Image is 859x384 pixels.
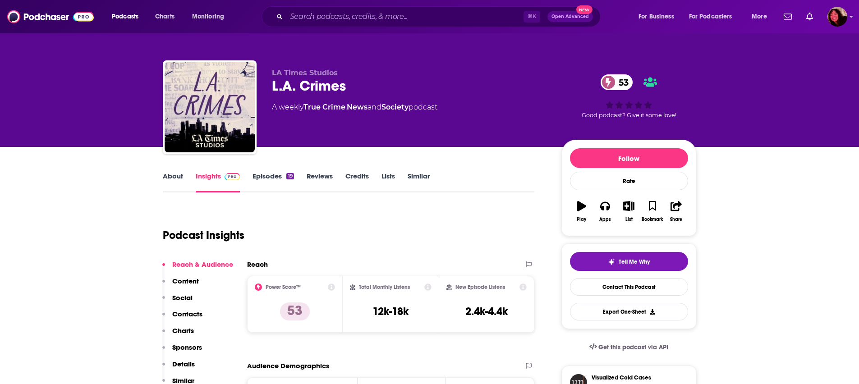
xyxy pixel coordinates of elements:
[7,8,94,25] img: Podchaser - Follow, Share and Rate Podcasts
[345,172,369,192] a: Credits
[570,303,688,320] button: Export One-Sheet
[582,336,676,358] a: Get this podcast via API
[642,217,663,222] div: Bookmark
[455,284,505,290] h2: New Episode Listens
[162,277,199,293] button: Content
[162,360,195,376] button: Details
[266,284,301,290] h2: Power Score™
[570,148,688,168] button: Follow
[577,217,586,222] div: Play
[359,284,410,290] h2: Total Monthly Listens
[576,5,593,14] span: New
[303,103,345,111] a: True Crime
[162,343,202,360] button: Sponsors
[683,9,745,24] button: open menu
[172,360,195,368] p: Details
[670,217,682,222] div: Share
[632,9,685,24] button: open menu
[641,195,664,228] button: Bookmark
[617,195,640,228] button: List
[551,14,589,19] span: Open Advanced
[112,10,138,23] span: Podcasts
[408,172,430,192] a: Similar
[307,172,333,192] a: Reviews
[381,172,395,192] a: Lists
[639,10,674,23] span: For Business
[270,6,609,27] div: Search podcasts, credits, & more...
[286,9,524,24] input: Search podcasts, credits, & more...
[172,343,202,352] p: Sponsors
[155,10,175,23] span: Charts
[570,278,688,296] a: Contact This Podcast
[172,293,193,302] p: Social
[192,10,224,23] span: Monitoring
[610,74,633,90] span: 53
[163,229,244,242] h1: Podcast Insights
[745,9,778,24] button: open menu
[172,277,199,285] p: Content
[752,10,767,23] span: More
[172,260,233,269] p: Reach & Audience
[524,11,540,23] span: ⌘ K
[162,326,194,343] button: Charts
[561,69,697,124] div: 53Good podcast? Give it some love!
[608,258,615,265] img: tell me why sparkle
[162,310,202,326] button: Contacts
[827,7,847,27] img: User Profile
[162,260,233,277] button: Reach & Audience
[172,326,194,335] p: Charts
[601,74,633,90] a: 53
[286,173,294,179] div: 19
[367,103,381,111] span: and
[253,172,294,192] a: Episodes19
[570,252,688,271] button: tell me why sparkleTell Me Why
[619,258,650,265] span: Tell Me Why
[106,9,150,24] button: open menu
[780,9,795,24] a: Show notifications dropdown
[547,11,593,22] button: Open AdvancedNew
[247,361,329,370] h2: Audience Demographics
[689,10,732,23] span: For Podcasters
[827,7,847,27] span: Logged in as Kathryn-Musilek
[163,172,183,192] a: About
[593,195,617,228] button: Apps
[186,9,236,24] button: open menu
[347,103,367,111] a: News
[598,343,668,351] span: Get this podcast via API
[599,217,611,222] div: Apps
[592,374,651,381] h3: Visualized Cold Cases
[272,102,437,113] div: A weekly podcast
[280,302,310,320] p: 53
[664,195,688,228] button: Share
[225,173,240,180] img: Podchaser Pro
[272,69,338,77] span: LA Times Studios
[570,195,593,228] button: Play
[162,293,193,310] button: Social
[196,172,240,192] a: InsightsPodchaser Pro
[165,62,255,152] img: L.A. Crimes
[625,217,633,222] div: List
[381,103,409,111] a: Society
[803,9,817,24] a: Show notifications dropdown
[582,112,676,119] span: Good podcast? Give it some love!
[827,7,847,27] button: Show profile menu
[465,305,508,318] h3: 2.4k-4.4k
[345,103,347,111] span: ,
[372,305,409,318] h3: 12k-18k
[570,172,688,190] div: Rate
[247,260,268,269] h2: Reach
[149,9,180,24] a: Charts
[172,310,202,318] p: Contacts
